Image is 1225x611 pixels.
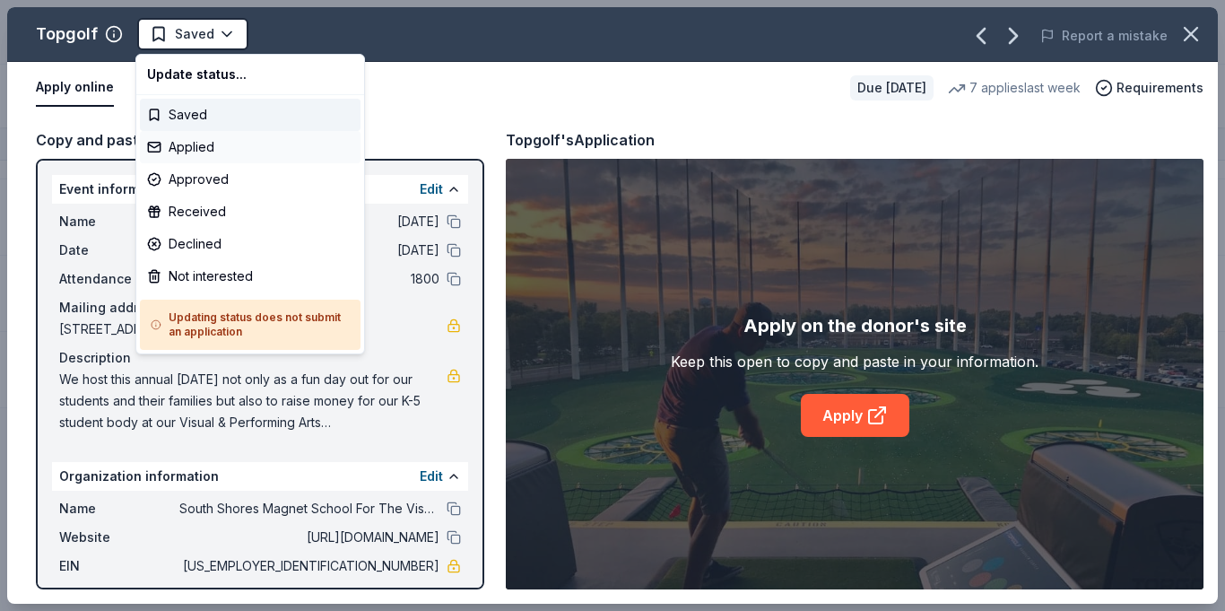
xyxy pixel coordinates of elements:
div: Received [140,196,361,228]
h5: Updating status does not submit an application [151,310,350,339]
div: Not interested [140,260,361,292]
div: Saved [140,99,361,131]
div: Update status... [140,58,361,91]
div: Approved [140,163,361,196]
div: Declined [140,228,361,260]
div: Applied [140,131,361,163]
